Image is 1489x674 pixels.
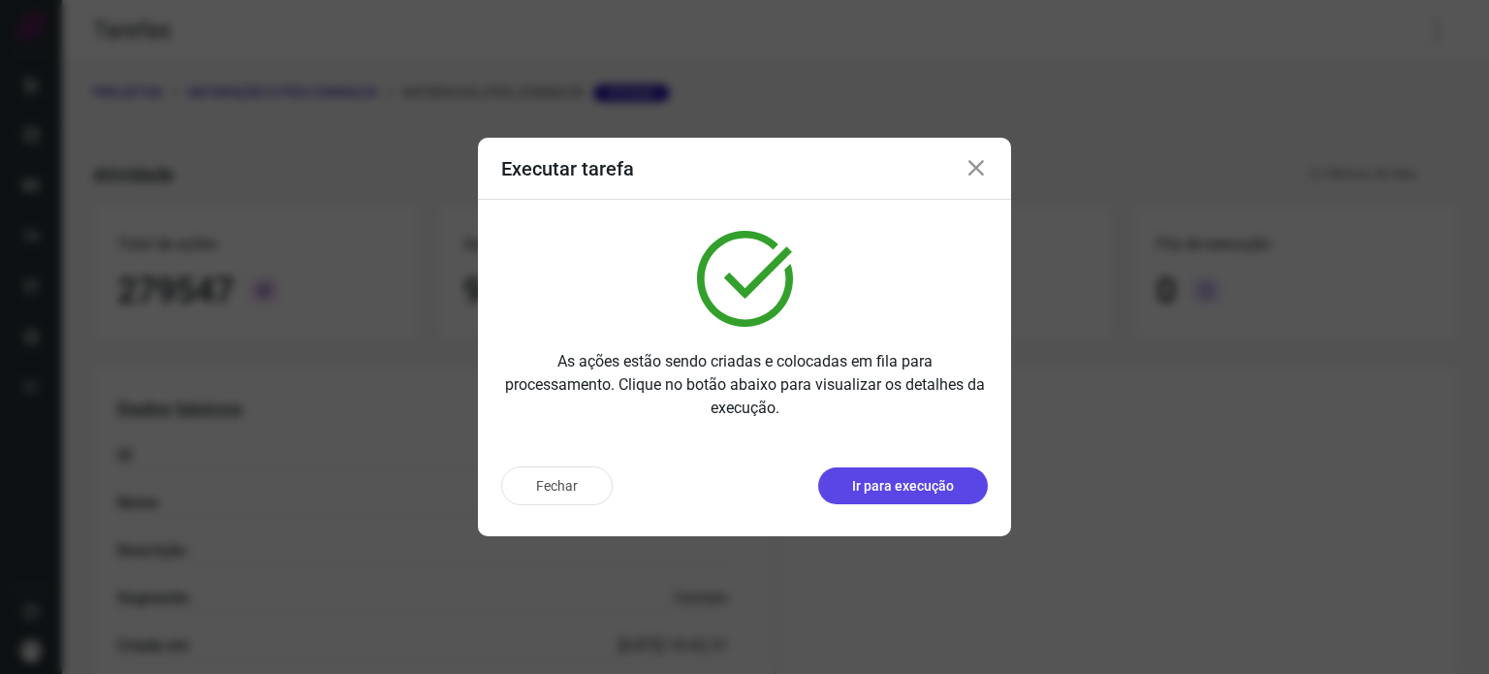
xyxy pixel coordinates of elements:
[501,466,613,505] button: Fechar
[501,157,634,180] h3: Executar tarefa
[818,467,988,504] button: Ir para execução
[852,476,954,497] p: Ir para execução
[501,350,988,420] p: As ações estão sendo criadas e colocadas em fila para processamento. Clique no botão abaixo para ...
[697,231,793,327] img: verified.svg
